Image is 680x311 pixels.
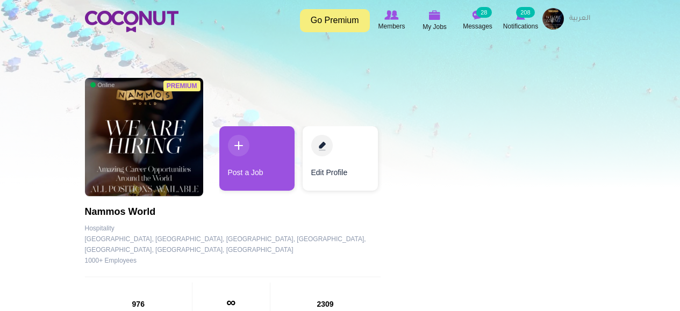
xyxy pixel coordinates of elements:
[456,8,499,33] a: Messages Messages 28
[219,126,295,196] div: 1 / 2
[300,9,370,32] a: Go Premium
[378,21,405,32] span: Members
[226,244,294,255] div: [GEOGRAPHIC_DATA]
[90,81,115,89] span: Online
[413,8,456,33] a: My Jobs My Jobs
[473,10,483,20] img: Messages
[226,295,235,309] span: ∞
[564,8,596,30] a: العربية
[516,7,534,18] small: 208
[155,234,224,244] div: [GEOGRAPHIC_DATA]
[85,255,381,266] div: 1000+ Employees
[503,21,538,32] span: Notifications
[281,299,370,309] strong: 2309
[429,10,441,20] img: My Jobs
[163,81,201,91] span: Premium
[463,21,492,32] span: Messages
[384,10,398,20] img: Browse Members
[85,244,154,255] div: [GEOGRAPHIC_DATA]
[370,8,413,33] a: Browse Members Members
[226,234,295,244] div: [GEOGRAPHIC_DATA]
[303,126,378,191] a: Edit Profile
[423,21,447,32] span: My Jobs
[476,7,491,18] small: 28
[85,223,381,234] div: Hospitality
[85,207,381,218] h1: Nammos World
[85,11,178,32] img: Home
[219,126,295,191] a: Post a Job
[297,234,366,244] div: [GEOGRAPHIC_DATA]
[155,244,224,255] div: [GEOGRAPHIC_DATA]
[96,299,181,309] strong: 976
[516,10,525,20] img: Notifications
[85,234,154,244] div: [GEOGRAPHIC_DATA]
[303,126,378,196] div: 2 / 2
[499,8,542,33] a: Notifications Notifications 208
